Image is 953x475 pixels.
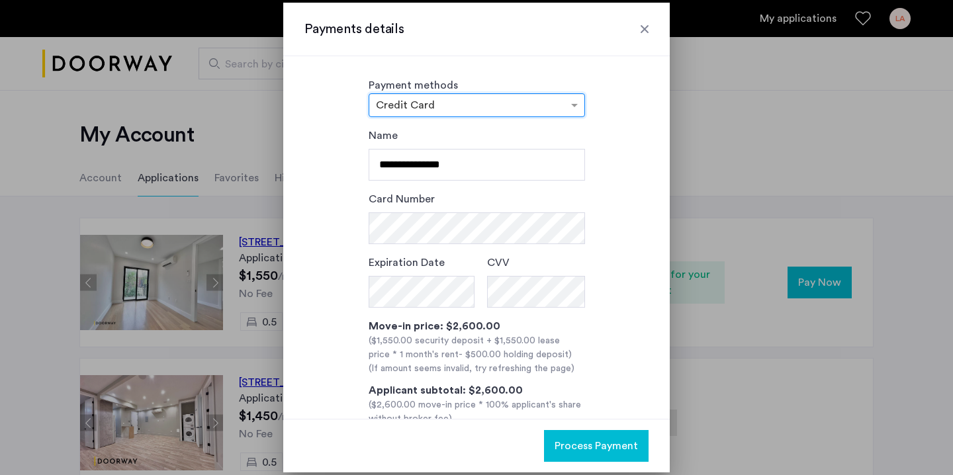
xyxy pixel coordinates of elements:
[369,128,398,144] label: Name
[369,318,585,334] div: Move-in price: $2,600.00
[555,438,638,454] span: Process Payment
[304,20,649,38] h3: Payments details
[369,334,585,362] div: ($1,550.00 security deposit + $1,550.00 lease price * 1 month's rent )
[487,255,510,271] label: CVV
[369,191,435,207] label: Card Number
[459,350,568,359] span: - $500.00 holding deposit
[369,398,585,426] div: ($2,600.00 move-in price * 100% applicant's share without broker fee)
[369,255,445,271] label: Expiration Date
[369,80,458,91] label: Payment methods
[369,362,585,376] div: (If amount seems invalid, try refreshing the page)
[369,382,585,398] div: Applicant subtotal: $2,600.00
[544,430,649,462] button: button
